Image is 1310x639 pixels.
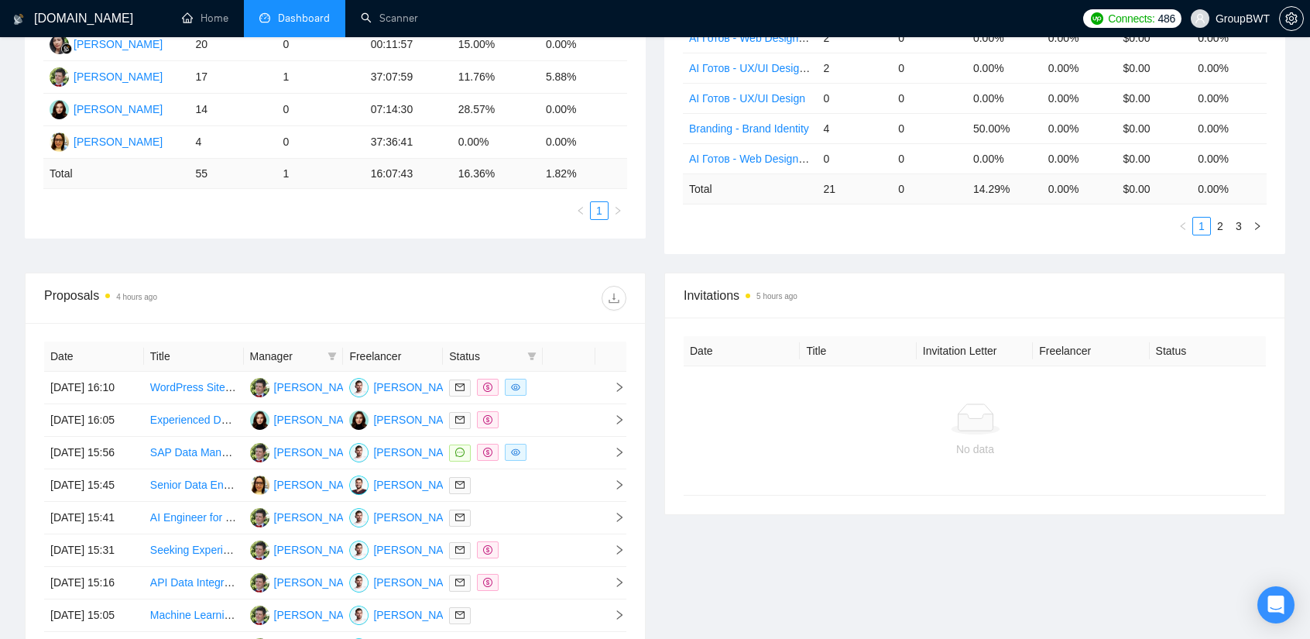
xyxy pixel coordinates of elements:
a: homeHome [182,12,228,25]
td: 0.00% [540,94,627,126]
li: Next Page [609,201,627,220]
div: [PERSON_NAME] [274,541,363,558]
td: 50.00% [967,113,1042,143]
td: 16:07:43 [365,159,452,189]
td: [DATE] 15:56 [44,437,144,469]
div: [PERSON_NAME] [74,36,163,53]
td: [DATE] 16:10 [44,372,144,404]
td: 14 [190,94,277,126]
td: $0.00 [1116,83,1192,113]
div: [PERSON_NAME] [74,101,163,118]
img: AS [250,606,269,625]
a: 1 [591,202,608,219]
div: No data [696,441,1254,458]
img: AY [349,541,369,560]
td: 0 [277,126,365,159]
a: AI Готов - UX/UI Designer [689,62,814,74]
img: AS [250,508,269,527]
th: Manager [244,342,344,372]
img: AY [349,606,369,625]
li: 2 [1211,217,1229,235]
td: 4 [190,126,277,159]
td: 0.00 % [1042,173,1117,204]
div: [PERSON_NAME] [373,379,462,396]
img: AS [250,443,269,462]
span: dashboard [259,12,270,23]
div: [PERSON_NAME] [274,509,363,526]
button: left [571,201,590,220]
td: Total [683,173,817,204]
td: 1 [277,159,365,189]
td: 0.00 % [1192,173,1267,204]
span: filter [527,352,537,361]
td: Seeking Experienced Data Engineers for E-commerce Client Projects - UK Staff Augmentation [144,534,244,567]
td: [DATE] 16:05 [44,404,144,437]
td: 0.00% [452,126,540,159]
th: Date [684,336,800,366]
td: 0.00% [967,53,1042,83]
td: 0.00% [540,126,627,159]
img: SN [50,35,69,54]
img: OL [50,132,69,152]
span: Invitations [684,286,1266,305]
a: SK[PERSON_NAME] [50,102,163,115]
td: [DATE] 15:45 [44,469,144,502]
td: 07:14:30 [365,94,452,126]
span: dollar [483,448,492,457]
a: Senior Data Engineer – Remote Contract [150,479,348,491]
td: 0 [892,22,967,53]
td: API Data Integration and Web Scraping Specialist Needed [144,567,244,599]
span: mail [455,383,465,392]
th: Status [1150,336,1266,366]
th: Title [800,336,916,366]
a: OB[PERSON_NAME] [349,478,462,490]
a: AY[PERSON_NAME] [349,380,462,393]
a: AY[PERSON_NAME] [349,575,462,588]
img: AY [349,573,369,593]
a: AS[PERSON_NAME] [250,608,363,620]
th: Invitation Letter [917,336,1033,366]
a: 1 [1193,218,1210,235]
div: [PERSON_NAME] [373,606,462,624]
span: mail [455,610,465,620]
li: 1 [1192,217,1211,235]
span: dollar [483,578,492,587]
span: 486 [1158,10,1175,27]
a: WordPress Site Recommendations & Buildout [150,381,371,393]
a: AY[PERSON_NAME] [349,445,462,458]
td: 20 [190,29,277,61]
td: 16.36 % [452,159,540,189]
span: Dashboard [278,12,330,25]
th: Freelancer [343,342,443,372]
a: Experienced Designer For Iceland Travel Directory Site [150,414,415,426]
div: [PERSON_NAME] [274,444,363,461]
td: 55 [190,159,277,189]
span: right [602,610,625,620]
td: 0 [892,83,967,113]
td: 0.00% [1192,113,1267,143]
img: AY [349,508,369,527]
li: Next Page [1248,217,1267,235]
div: [PERSON_NAME] [373,574,462,591]
td: SAP Data Management & Migration [144,437,244,469]
td: 0 [892,173,967,204]
span: right [613,206,622,215]
td: WordPress Site Recommendations & Buildout [144,372,244,404]
span: right [602,512,625,523]
td: $ 0.00 [1116,173,1192,204]
a: Machine Learning Engineer – Federated Learning & Data Pipelines for Women’s Health App [150,609,592,621]
div: [PERSON_NAME] [274,606,363,624]
td: 0.00% [1192,53,1267,83]
a: OL[PERSON_NAME] [50,135,163,147]
td: 0.00% [967,22,1042,53]
img: SK [250,411,269,430]
a: AY[PERSON_NAME] [349,510,462,523]
td: 0.00% [1192,143,1267,173]
td: $0.00 [1116,53,1192,83]
td: 0.00% [1042,83,1117,113]
div: [PERSON_NAME] [373,476,462,493]
div: [PERSON_NAME] [274,379,363,396]
a: AS[PERSON_NAME] [250,543,363,555]
img: OB [349,476,369,495]
td: 0.00% [1192,22,1267,53]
